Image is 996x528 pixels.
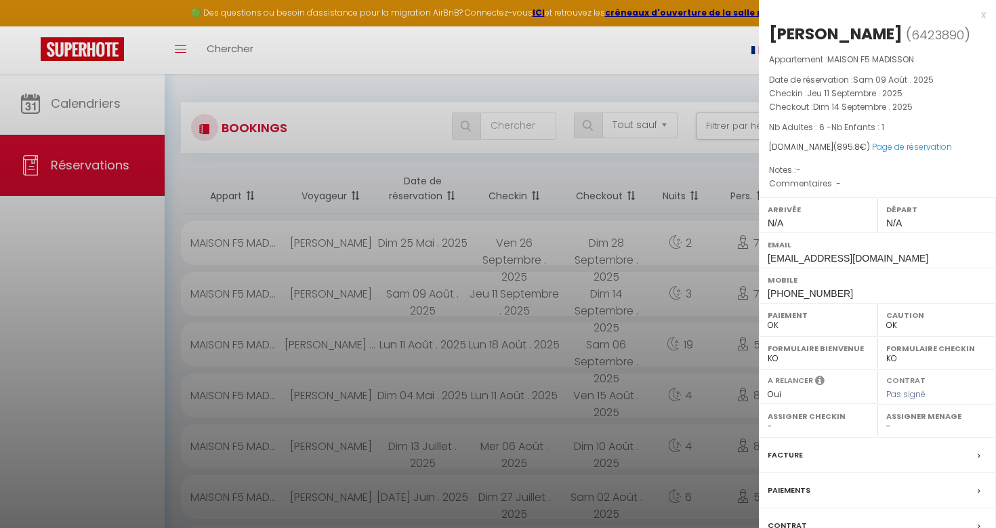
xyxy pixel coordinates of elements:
a: Page de réservation [872,141,952,153]
div: [PERSON_NAME] [769,23,902,45]
span: Dim 14 Septembre . 2025 [813,101,913,113]
p: Checkout : [769,100,986,114]
label: Mobile [768,273,987,287]
div: [DOMAIN_NAME] [769,141,986,154]
span: ( €) [833,141,870,153]
span: N/A [768,218,783,228]
span: MAISON F5 MADISSON [827,54,914,65]
span: - [836,178,841,189]
span: 895.8 [837,141,860,153]
label: Départ [886,203,987,216]
span: ( ) [906,25,970,44]
span: [EMAIL_ADDRESS][DOMAIN_NAME] [768,253,928,264]
p: Checkin : [769,87,986,100]
label: Arrivée [768,203,869,216]
label: Assigner Menage [886,409,987,423]
label: Formulaire Checkin [886,342,987,355]
span: Pas signé [886,388,926,400]
p: Date de réservation : [769,73,986,87]
label: Assigner Checkin [768,409,869,423]
label: Caution [886,308,987,322]
span: Nb Enfants : 1 [831,121,884,133]
label: Paiement [768,308,869,322]
i: Sélectionner OUI si vous souhaiter envoyer les séquences de messages post-checkout [815,375,825,390]
label: Formulaire Bienvenue [768,342,869,355]
label: Paiements [768,483,810,497]
span: Jeu 11 Septembre . 2025 [807,87,902,99]
p: Commentaires : [769,177,986,190]
label: Email [768,238,987,251]
span: Nb Adultes : 6 - [769,121,884,133]
p: Appartement : [769,53,986,66]
span: [PHONE_NUMBER] [768,288,853,299]
label: A relancer [768,375,813,386]
label: Contrat [886,375,926,384]
label: Facture [768,448,803,462]
span: 6423890 [911,26,964,43]
span: Sam 09 Août . 2025 [853,74,934,85]
span: - [796,164,801,176]
span: N/A [886,218,902,228]
div: x [759,7,986,23]
p: Notes : [769,163,986,177]
button: Ouvrir le widget de chat LiveChat [11,5,51,46]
